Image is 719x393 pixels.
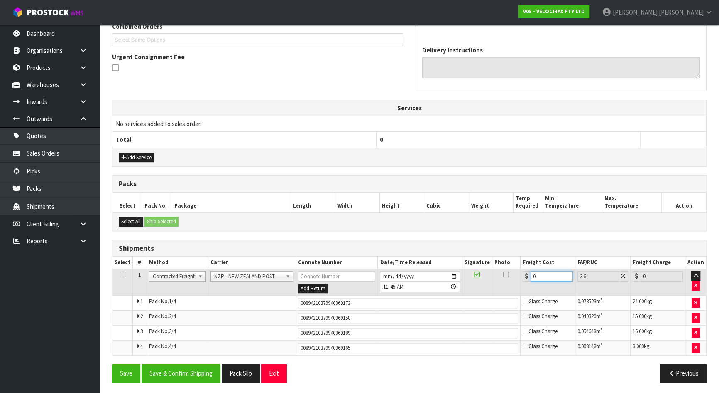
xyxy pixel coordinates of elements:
span: 1 [138,271,141,278]
span: 0.008148 [577,343,596,350]
label: Combined Orders [112,22,162,31]
span: 1 [140,298,143,305]
sup: 3 [601,342,603,347]
th: Method [147,257,208,269]
th: Cubic [424,193,469,212]
td: Pack No. [147,341,296,356]
sup: 3 [601,327,603,332]
span: Glass Charge [523,343,558,350]
sup: 3 [601,312,603,317]
th: Photo [492,257,521,269]
td: kg [631,311,685,326]
th: Connote Number [296,257,378,269]
span: 2 [140,313,143,320]
span: 15.000 [633,313,646,320]
td: No services added to sales order. [112,116,706,132]
th: Services [112,100,706,116]
label: Delivery Instructions [422,46,483,54]
td: Pack No. [147,311,296,326]
strong: V05 - VELOCIRAX PTY LTD [523,8,585,15]
span: [PERSON_NAME] [613,8,658,16]
input: Connote Number [298,271,375,282]
th: Package [172,193,291,212]
td: kg [631,326,685,341]
th: # [133,257,147,269]
input: Freight Cost [531,271,573,282]
td: Pack No. [147,326,296,341]
th: Select [112,193,142,212]
th: Select [112,257,133,269]
th: Pack No. [142,193,172,212]
img: cube-alt.png [12,7,23,17]
small: WMS [71,9,83,17]
th: Min. Temperature [543,193,602,212]
th: Length [291,193,335,212]
button: Select All [119,217,143,227]
th: Max. Temperature [602,193,662,212]
button: Save [112,364,140,382]
th: Width [335,193,379,212]
th: Weight [469,193,513,212]
th: Signature [462,257,492,269]
span: 0 [380,136,383,143]
td: m [575,296,631,311]
td: m [575,326,631,341]
span: [PERSON_NAME] [659,8,704,16]
input: Connote Number [298,328,518,338]
th: Height [380,193,424,212]
td: kg [631,341,685,356]
th: Carrier [208,257,296,269]
button: Exit [261,364,287,382]
span: 0.078523 [577,298,596,305]
span: Glass Charge [523,328,558,335]
span: 3 [140,328,143,335]
input: Connote Number [298,313,518,323]
td: Pack No. [147,296,296,311]
button: Previous [660,364,707,382]
th: Action [685,257,706,269]
span: Glass Charge [523,298,558,305]
th: Freight Cost [521,257,575,269]
span: 3.000 [633,343,644,350]
input: Connote Number [298,298,518,308]
span: 0.040320 [577,313,596,320]
th: Action [662,193,706,212]
span: ProStock [27,7,69,18]
td: m [575,311,631,326]
span: 3/4 [169,328,176,335]
span: 4 [140,343,143,350]
th: Temp. Required [513,193,543,212]
button: Save & Confirm Shipping [142,364,220,382]
button: Pack Slip [222,364,260,382]
span: 2/4 [169,313,176,320]
h3: Packs [119,180,700,188]
th: Freight Charge [631,257,685,269]
input: Freight Charge [641,271,683,282]
span: 1/4 [169,298,176,305]
span: Glass Charge [523,313,558,320]
span: 16.000 [633,328,646,335]
button: Add Return [298,284,328,294]
h3: Shipments [119,245,700,252]
th: Total [112,132,377,148]
span: 0.054648 [577,328,596,335]
button: Ship Selected [144,217,179,227]
th: Date/Time Released [378,257,462,269]
span: 24.000 [633,298,646,305]
sup: 3 [601,297,603,302]
a: V05 - VELOCIRAX PTY LTD [518,5,589,18]
td: m [575,341,631,356]
td: kg [631,296,685,311]
span: 4/4 [169,343,176,350]
input: Connote Number [298,343,518,353]
th: FAF/RUC [575,257,631,269]
span: NZP - NEW ZEALAND POST [214,272,283,282]
span: Contracted Freight [153,272,195,282]
button: Add Service [119,153,154,163]
label: Urgent Consignment Fee [112,52,185,61]
input: Freight Adjustment [577,271,619,282]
